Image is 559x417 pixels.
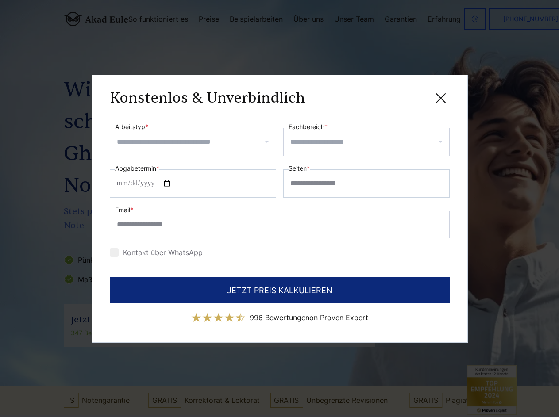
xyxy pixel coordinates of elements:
[289,122,328,132] label: Fachbereich
[115,205,133,215] label: Email
[110,89,305,107] h3: Konstenlos & Unverbindlich
[289,163,310,174] label: Seiten
[110,277,450,303] button: JETZT PREIS KALKULIEREN
[250,313,309,322] span: 996 Bewertungen
[110,248,203,257] label: Kontakt über WhatsApp
[115,163,159,174] label: Abgabetermin
[250,310,368,325] div: on Proven Expert
[115,122,148,132] label: Arbeitstyp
